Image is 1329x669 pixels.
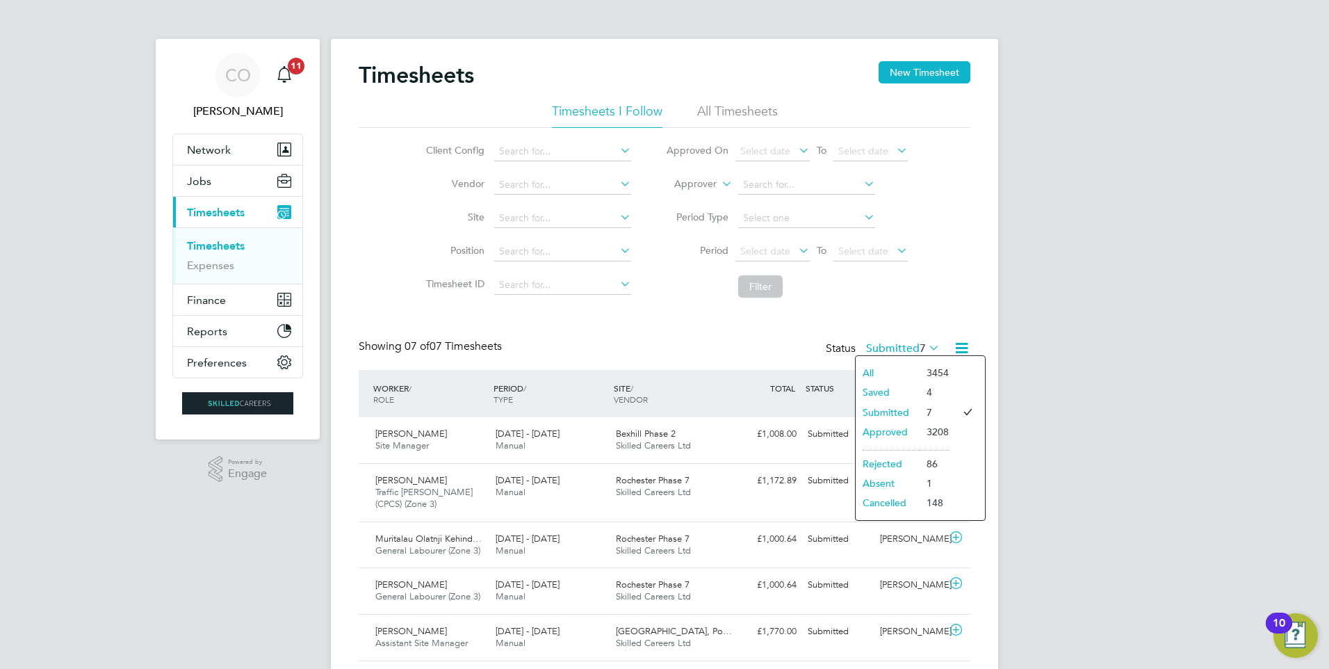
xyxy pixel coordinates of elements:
span: [DATE] - [DATE] [496,428,560,440]
input: Search for... [494,142,631,161]
span: Select date [740,145,790,157]
li: 3208 [920,422,949,442]
div: £1,000.64 [730,574,802,597]
span: Reports [187,325,227,338]
div: Submitted [802,469,874,492]
button: Network [173,134,302,165]
input: Search for... [738,175,875,195]
div: STATUS [802,376,874,401]
div: SITE [610,376,731,412]
div: Submitted [802,620,874,643]
span: Preferences [187,356,247,369]
span: Network [187,143,231,156]
span: CO [225,66,251,84]
span: [PERSON_NAME] [375,428,447,440]
span: Skilled Careers Ltd [616,440,691,451]
nav: Main navigation [156,39,320,440]
li: Submitted [856,403,920,422]
li: 7 [920,403,949,422]
span: Skilled Careers Ltd [616,545,691,556]
label: Position [422,244,484,257]
span: Manual [496,440,525,451]
div: [PERSON_NAME] [874,574,947,597]
span: 07 Timesheets [405,339,502,353]
span: [DATE] - [DATE] [496,625,560,637]
span: Skilled Careers Ltd [616,590,691,602]
span: Bexhill Phase 2 [616,428,676,440]
button: Timesheets [173,197,302,227]
div: [PERSON_NAME] [874,620,947,643]
span: Timesheets [187,206,245,219]
h2: Timesheets [359,61,474,89]
span: Rochester Phase 7 [616,474,690,486]
span: General Labourer (Zone 3) [375,590,480,602]
button: New Timesheet [879,61,970,83]
div: Submitted [802,423,874,446]
span: Manual [496,486,525,498]
span: Engage [228,468,267,480]
span: Manual [496,590,525,602]
li: 4 [920,382,949,402]
span: Site Manager [375,440,429,451]
label: Site [422,211,484,223]
div: £1,000.64 [730,528,802,551]
li: Approved [856,422,920,442]
li: Absent [856,474,920,493]
button: Reports [173,316,302,346]
span: TOTAL [770,382,795,394]
label: Vendor [422,177,484,190]
div: £1,770.00 [730,620,802,643]
span: Select date [740,245,790,257]
button: Open Resource Center, 10 new notifications [1273,613,1318,658]
a: Go to home page [172,392,303,414]
span: 7 [920,341,926,355]
div: £1,172.89 [730,469,802,492]
div: Showing [359,339,505,354]
label: Timesheet ID [422,277,484,290]
div: PERIOD [490,376,610,412]
button: Jobs [173,166,302,196]
span: 07 of [405,339,430,353]
span: Muritalau Olatnji Kehind… [375,533,482,545]
li: All Timesheets [697,103,778,128]
li: 1 [920,474,949,493]
a: Powered byEngage [209,456,268,483]
a: Timesheets [187,239,245,252]
span: Finance [187,293,226,307]
span: Assistant Site Manager [375,637,468,649]
span: / [523,382,526,394]
input: Select one [738,209,875,228]
label: Period Type [666,211,728,223]
img: skilledcareers-logo-retina.png [182,392,293,414]
label: Client Config [422,144,484,156]
button: Preferences [173,347,302,378]
input: Search for... [494,275,631,295]
a: Expenses [187,259,234,272]
span: Select date [838,245,888,257]
div: Status [826,339,943,359]
div: Timesheets [173,227,302,284]
label: Approver [654,177,717,191]
span: [DATE] - [DATE] [496,579,560,590]
span: Powered by [228,456,267,468]
span: Select date [838,145,888,157]
span: Skilled Careers Ltd [616,486,691,498]
span: Manual [496,545,525,556]
div: 10 [1273,623,1285,641]
a: 11 [270,53,298,97]
li: 3454 [920,363,949,382]
span: Rochester Phase 7 [616,579,690,590]
span: TYPE [494,394,513,405]
span: [DATE] - [DATE] [496,533,560,545]
span: / [630,382,633,394]
span: [PERSON_NAME] [375,625,447,637]
span: Craig O'Donovan [172,103,303,120]
div: Submitted [802,574,874,597]
li: Cancelled [856,493,920,513]
label: Submitted [866,341,940,355]
li: Timesheets I Follow [552,103,662,128]
span: General Labourer (Zone 3) [375,545,480,556]
input: Search for... [494,242,631,261]
div: Submitted [802,528,874,551]
span: [PERSON_NAME] [375,474,447,486]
